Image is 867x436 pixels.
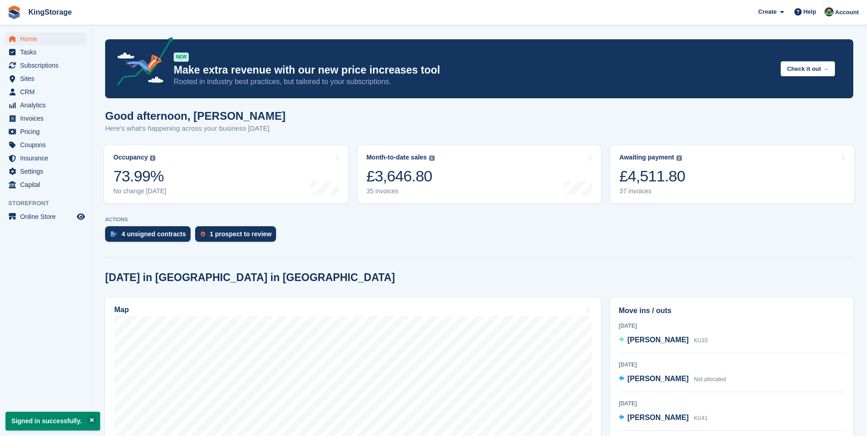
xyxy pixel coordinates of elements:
[619,322,845,330] div: [DATE]
[5,99,86,112] a: menu
[5,412,100,431] p: Signed in successfully.
[20,85,75,98] span: CRM
[781,61,835,76] button: Check it out →
[628,414,689,421] span: [PERSON_NAME]
[20,138,75,151] span: Coupons
[619,361,845,369] div: [DATE]
[105,123,286,134] p: Here's what's happening across your business [DATE]
[803,7,816,16] span: Help
[113,187,166,195] div: No change [DATE]
[20,178,75,191] span: Capital
[8,199,91,208] span: Storefront
[5,178,86,191] a: menu
[20,46,75,58] span: Tasks
[25,5,75,20] a: KingStorage
[20,112,75,125] span: Invoices
[5,85,86,98] a: menu
[105,226,195,246] a: 4 unsigned contracts
[619,187,685,195] div: 37 invoices
[174,53,189,62] div: NEW
[619,412,708,424] a: [PERSON_NAME] KU41
[676,155,682,161] img: icon-info-grey-7440780725fd019a000dd9b08b2336e03edf1995a4989e88bcd33f0948082b44.svg
[201,231,205,237] img: prospect-51fa495bee0391a8d652442698ab0144808aea92771e9ea1ae160a38d050c398.svg
[610,145,854,203] a: Awaiting payment £4,511.80 37 invoices
[694,376,726,383] span: Not allocated
[174,77,773,87] p: Rooted in industry best practices, but tailored to your subscriptions.
[20,99,75,112] span: Analytics
[7,5,21,19] img: stora-icon-8386f47178a22dfd0bd8f6a31ec36ba5ce8667c1dd55bd0f319d3a0aa187defe.svg
[5,152,86,165] a: menu
[174,64,773,77] p: Make extra revenue with our new price increases tool
[20,59,75,72] span: Subscriptions
[104,145,348,203] a: Occupancy 73.99% No change [DATE]
[619,305,845,316] h2: Move ins / outs
[367,167,435,186] div: £3,646.80
[367,154,427,161] div: Month-to-date sales
[694,415,707,421] span: KU41
[105,217,853,223] p: ACTIONS
[111,231,117,237] img: contract_signature_icon-13c848040528278c33f63329250d36e43548de30e8caae1d1a13099fd9432cc5.svg
[20,152,75,165] span: Insurance
[5,125,86,138] a: menu
[105,271,395,284] h2: [DATE] in [GEOGRAPHIC_DATA] in [GEOGRAPHIC_DATA]
[114,306,129,314] h2: Map
[195,226,281,246] a: 1 prospect to review
[20,125,75,138] span: Pricing
[367,187,435,195] div: 35 invoices
[357,145,601,203] a: Month-to-date sales £3,646.80 35 invoices
[20,32,75,45] span: Home
[619,167,685,186] div: £4,511.80
[835,8,859,17] span: Account
[210,230,271,238] div: 1 prospect to review
[5,165,86,178] a: menu
[619,399,845,408] div: [DATE]
[122,230,186,238] div: 4 unsigned contracts
[113,154,148,161] div: Occupancy
[5,59,86,72] a: menu
[5,112,86,125] a: menu
[619,335,708,346] a: [PERSON_NAME] KU33
[5,210,86,223] a: menu
[20,72,75,85] span: Sites
[429,155,435,161] img: icon-info-grey-7440780725fd019a000dd9b08b2336e03edf1995a4989e88bcd33f0948082b44.svg
[628,375,689,383] span: [PERSON_NAME]
[5,72,86,85] a: menu
[20,165,75,178] span: Settings
[628,336,689,344] span: [PERSON_NAME]
[5,138,86,151] a: menu
[5,32,86,45] a: menu
[105,110,286,122] h1: Good afternoon, [PERSON_NAME]
[5,46,86,58] a: menu
[113,167,166,186] div: 73.99%
[824,7,834,16] img: John King
[20,210,75,223] span: Online Store
[619,373,726,385] a: [PERSON_NAME] Not allocated
[619,154,674,161] div: Awaiting payment
[150,155,155,161] img: icon-info-grey-7440780725fd019a000dd9b08b2336e03edf1995a4989e88bcd33f0948082b44.svg
[75,211,86,222] a: Preview store
[758,7,777,16] span: Create
[694,337,707,344] span: KU33
[109,37,173,89] img: price-adjustments-announcement-icon-8257ccfd72463d97f412b2fc003d46551f7dbcb40ab6d574587a9cd5c0d94...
